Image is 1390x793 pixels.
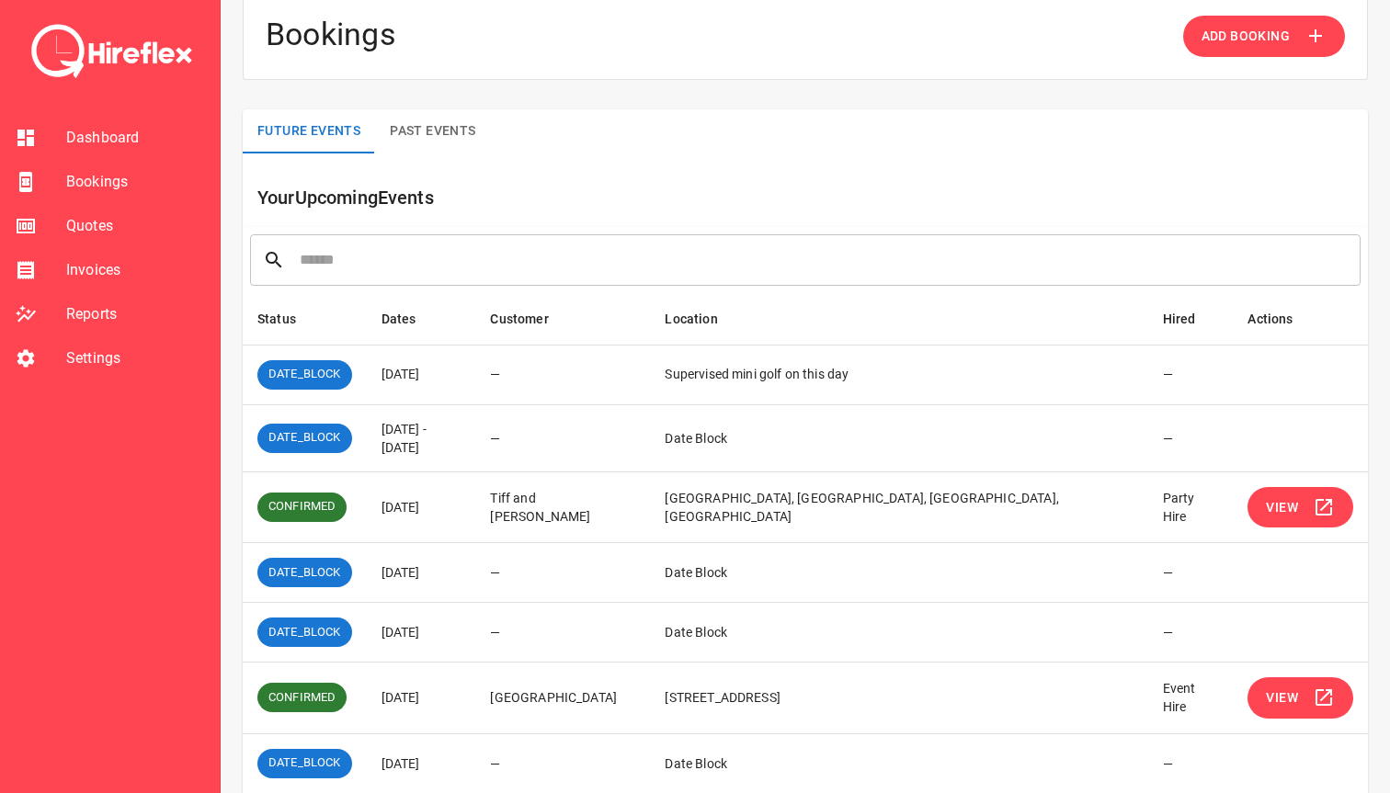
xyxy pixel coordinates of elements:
[375,109,490,153] button: Past Events
[650,345,1147,404] td: Supervised mini golf on this day
[243,109,375,153] button: Future Events
[66,127,205,149] span: Dashboard
[650,663,1147,734] td: [STREET_ADDRESS]
[1266,686,1298,709] span: View
[257,754,352,772] span: DATE_BLOCK
[66,347,205,369] span: Settings
[257,429,352,447] span: DATE_BLOCK
[1148,345,1233,404] td: —
[1248,677,1353,719] button: View
[367,404,476,471] td: [DATE] - [DATE]
[475,404,650,471] td: —
[367,293,476,346] th: Dates
[1202,25,1290,48] span: Add Booking
[367,345,476,404] td: [DATE]
[1148,543,1233,603] td: —
[367,663,476,734] td: [DATE]
[650,733,1147,793] td: Date Block
[650,603,1147,663] td: Date Block
[367,471,476,543] td: [DATE]
[243,293,367,346] th: Status
[1148,663,1233,734] td: Event Hire
[1148,603,1233,663] td: —
[650,293,1147,346] th: Location
[475,345,650,404] td: —
[650,404,1147,471] td: Date Block
[367,603,476,663] td: [DATE]
[475,471,650,543] td: Tiff and [PERSON_NAME]
[257,498,347,515] span: CONFIRMED
[1148,471,1233,543] td: Party Hire
[257,564,352,582] span: DATE_BLOCK
[1148,404,1233,471] td: —
[257,689,347,707] span: CONFIRMED
[257,366,352,383] span: DATE_BLOCK
[650,471,1147,543] td: [GEOGRAPHIC_DATA], [GEOGRAPHIC_DATA], [GEOGRAPHIC_DATA], [GEOGRAPHIC_DATA]
[1233,293,1368,346] th: Actions
[1148,293,1233,346] th: Hired
[475,733,650,793] td: —
[66,259,205,281] span: Invoices
[1266,496,1298,519] span: View
[367,733,476,793] td: [DATE]
[1248,487,1353,528] button: View
[475,293,650,346] th: Customer
[257,183,1368,212] h6: Your Upcoming Events
[367,543,476,603] td: [DATE]
[66,171,205,193] span: Bookings
[650,543,1147,603] td: Date Block
[257,624,352,641] span: DATE_BLOCK
[475,603,650,663] td: —
[1183,16,1345,57] button: Add Booking
[1148,733,1233,793] td: —
[475,543,650,603] td: —
[66,303,205,325] span: Reports
[475,663,650,734] td: [GEOGRAPHIC_DATA]
[66,215,205,237] span: Quotes
[266,16,396,57] h4: Bookings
